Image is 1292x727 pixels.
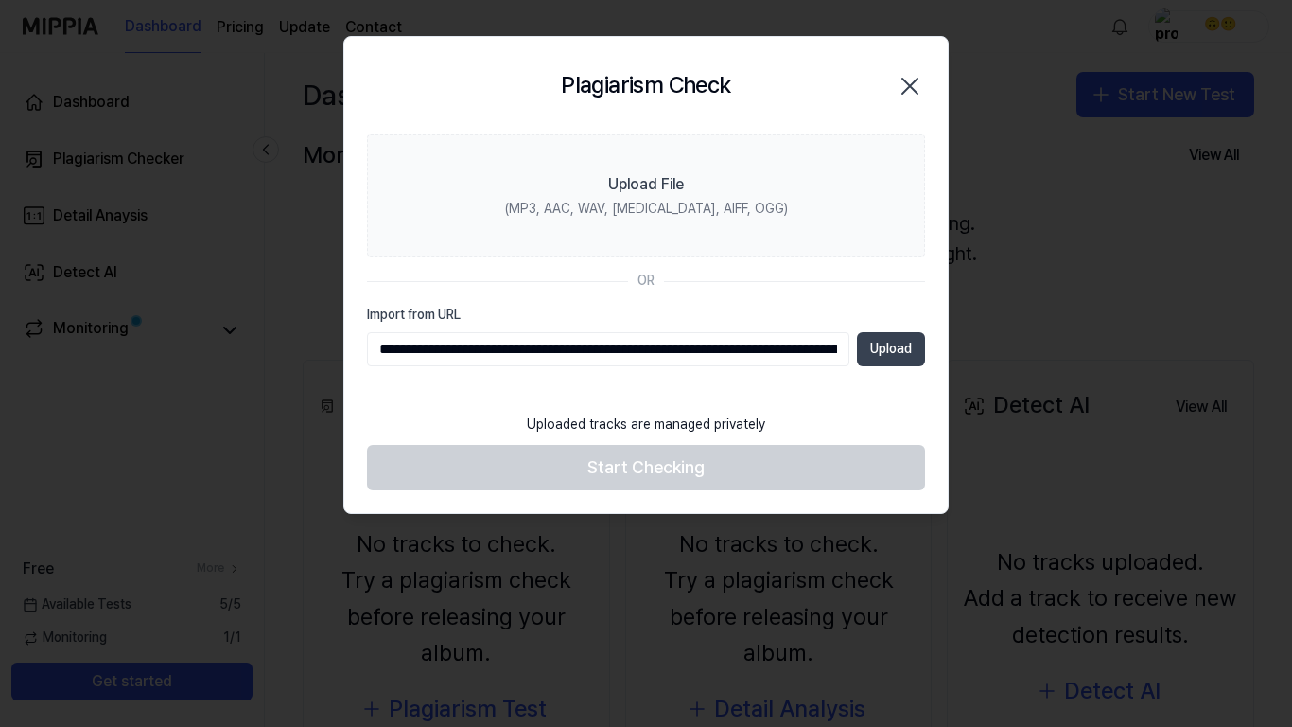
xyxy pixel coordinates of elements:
h2: Plagiarism Check [561,67,730,103]
div: Upload File [608,173,684,196]
button: Upload [857,332,925,366]
label: Import from URL [367,306,925,325]
div: Uploaded tracks are managed privately [515,404,777,446]
div: (MP3, AAC, WAV, [MEDICAL_DATA], AIFF, OGG) [505,200,788,219]
div: OR [637,272,655,291]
